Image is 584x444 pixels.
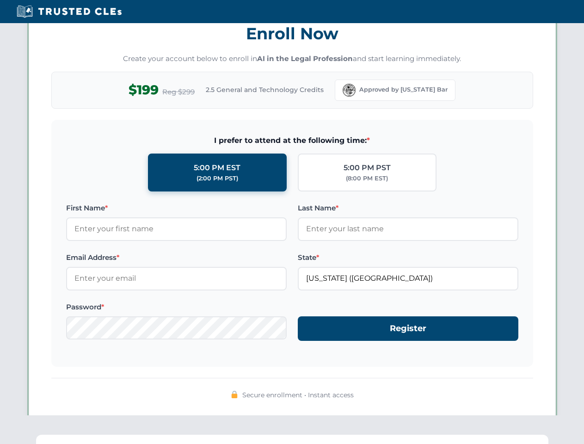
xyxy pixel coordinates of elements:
[51,54,533,64] p: Create your account below to enroll in and start learning immediately.
[231,391,238,398] img: 🔒
[194,162,240,174] div: 5:00 PM EST
[298,267,518,290] input: Florida (FL)
[206,85,324,95] span: 2.5 General and Technology Credits
[344,162,391,174] div: 5:00 PM PST
[66,302,287,313] label: Password
[298,217,518,240] input: Enter your last name
[51,19,533,48] h3: Enroll Now
[257,54,353,63] strong: AI in the Legal Profession
[66,217,287,240] input: Enter your first name
[66,203,287,214] label: First Name
[343,84,356,97] img: Florida Bar
[66,135,518,147] span: I prefer to attend at the following time:
[298,203,518,214] label: Last Name
[14,5,124,18] img: Trusted CLEs
[242,390,354,400] span: Secure enrollment • Instant access
[129,80,159,100] span: $199
[66,267,287,290] input: Enter your email
[298,316,518,341] button: Register
[197,174,238,183] div: (2:00 PM PST)
[298,252,518,263] label: State
[346,174,388,183] div: (8:00 PM EST)
[359,85,448,94] span: Approved by [US_STATE] Bar
[66,252,287,263] label: Email Address
[162,86,195,98] span: Reg $299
